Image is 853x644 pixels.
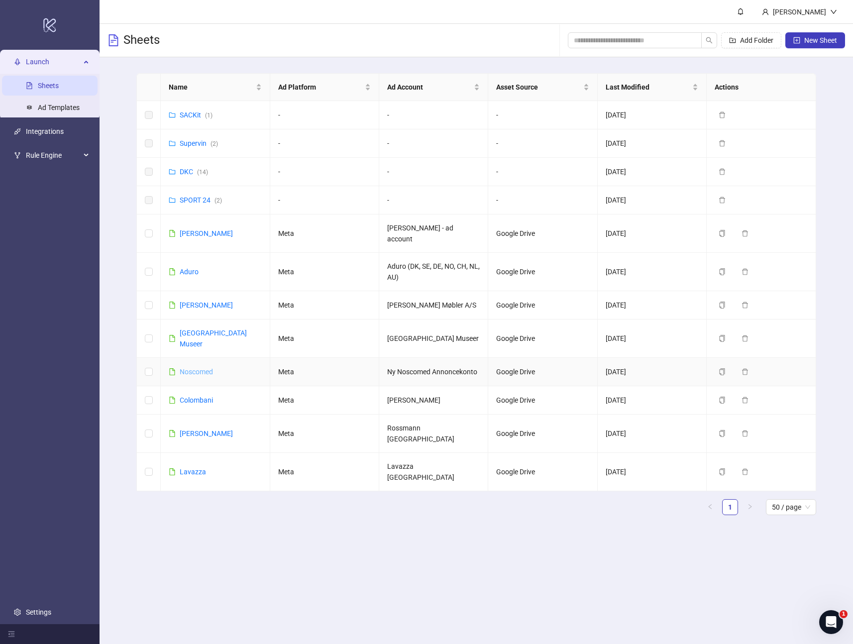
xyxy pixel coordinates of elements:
[742,430,748,437] span: delete
[742,230,748,237] span: delete
[719,111,726,118] span: delete
[270,386,379,415] td: Meta
[169,302,176,309] span: file
[737,8,744,15] span: bell
[379,215,488,253] td: [PERSON_NAME] - ad account
[762,8,769,15] span: user
[742,368,748,375] span: delete
[379,291,488,320] td: [PERSON_NAME] Møbler A/S
[211,140,218,147] span: ( 2 )
[598,453,707,491] td: [DATE]
[379,253,488,291] td: Aduro (DK, SE, DE, NO, CH, NL, AU)
[606,82,690,93] span: Last Modified
[488,453,597,491] td: Google Drive
[488,358,597,386] td: Google Drive
[721,32,781,48] button: Add Folder
[769,6,830,17] div: [PERSON_NAME]
[747,504,753,510] span: right
[598,415,707,453] td: [DATE]
[270,101,379,129] td: -
[488,320,597,358] td: Google Drive
[830,8,837,15] span: down
[488,186,597,215] td: -
[598,291,707,320] td: [DATE]
[169,335,176,342] span: file
[488,386,597,415] td: Google Drive
[488,129,597,158] td: -
[488,74,597,101] th: Asset Source
[598,129,707,158] td: [DATE]
[719,140,726,147] span: delete
[8,631,15,638] span: menu-fold
[379,358,488,386] td: Ny Noscomed Annoncekonto
[598,101,707,129] td: [DATE]
[742,499,758,515] button: right
[379,386,488,415] td: [PERSON_NAME]
[26,52,81,72] span: Launch
[270,129,379,158] td: -
[169,430,176,437] span: file
[772,500,810,515] span: 50 / page
[169,140,176,147] span: folder
[804,36,837,44] span: New Sheet
[488,158,597,186] td: -
[488,215,597,253] td: Google Drive
[214,197,222,204] span: ( 2 )
[180,196,222,204] a: SPORT 24(2)
[169,368,176,375] span: file
[180,329,247,348] a: [GEOGRAPHIC_DATA] Museer
[740,36,773,44] span: Add Folder
[719,230,726,237] span: copy
[379,158,488,186] td: -
[819,610,843,634] iframe: Intercom live chat
[598,186,707,215] td: [DATE]
[180,268,199,276] a: Aduro
[26,145,81,165] span: Rule Engine
[702,499,718,515] li: Previous Page
[719,430,726,437] span: copy
[719,197,726,204] span: delete
[270,415,379,453] td: Meta
[180,229,233,237] a: [PERSON_NAME]
[719,368,726,375] span: copy
[169,468,176,475] span: file
[598,215,707,253] td: [DATE]
[180,396,213,404] a: Colombani
[379,453,488,491] td: Lavazza [GEOGRAPHIC_DATA]
[598,358,707,386] td: [DATE]
[742,302,748,309] span: delete
[742,268,748,275] span: delete
[379,415,488,453] td: Rossmann [GEOGRAPHIC_DATA]
[719,302,726,309] span: copy
[496,82,581,93] span: Asset Source
[598,386,707,415] td: [DATE]
[742,397,748,404] span: delete
[26,608,51,616] a: Settings
[169,397,176,404] span: file
[379,129,488,158] td: -
[169,111,176,118] span: folder
[488,253,597,291] td: Google Drive
[180,168,208,176] a: DKC(14)
[719,168,726,175] span: delete
[785,32,845,48] button: New Sheet
[169,197,176,204] span: folder
[26,127,64,135] a: Integrations
[379,320,488,358] td: [GEOGRAPHIC_DATA] Museer
[598,253,707,291] td: [DATE]
[270,74,379,101] th: Ad Platform
[706,37,713,44] span: search
[180,111,213,119] a: SACKit(1)
[719,397,726,404] span: copy
[107,34,119,46] span: file-text
[169,82,253,93] span: Name
[180,368,213,376] a: Noscomed
[723,500,738,515] a: 1
[38,104,80,111] a: Ad Templates
[205,112,213,119] span: ( 1 )
[379,74,488,101] th: Ad Account
[722,499,738,515] li: 1
[270,453,379,491] td: Meta
[180,139,218,147] a: Supervin(2)
[180,429,233,437] a: [PERSON_NAME]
